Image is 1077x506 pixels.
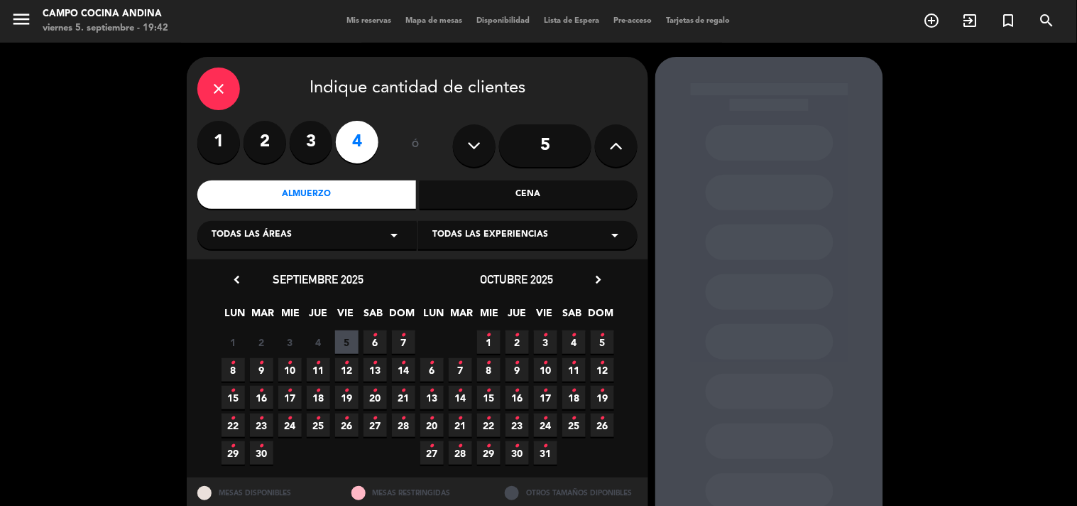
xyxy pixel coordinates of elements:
i: exit_to_app [962,12,979,29]
i: • [259,352,264,375]
i: chevron_left [229,272,244,287]
span: 22 [222,414,245,437]
span: Mapa de mesas [398,17,469,25]
i: • [316,407,321,430]
i: • [373,379,378,402]
span: octubre 2025 [481,272,554,286]
span: Mis reservas [339,17,398,25]
span: 6 [420,358,444,382]
i: close [210,80,227,97]
span: 2 [505,330,529,354]
span: 13 [363,358,387,382]
span: 14 [392,358,415,382]
i: • [401,324,406,347]
span: 30 [505,441,529,465]
i: • [543,435,548,458]
i: • [231,407,236,430]
i: • [486,435,491,458]
span: Pre-acceso [606,17,659,25]
span: 20 [420,414,444,437]
i: • [486,324,491,347]
i: add_circle_outline [924,12,941,29]
span: septiembre 2025 [273,272,363,286]
span: VIE [334,305,358,328]
i: • [600,407,605,430]
i: • [430,407,434,430]
div: Campo Cocina Andina [43,7,168,21]
span: 14 [449,386,472,409]
span: 12 [591,358,614,382]
i: • [543,352,548,375]
label: 3 [290,121,332,163]
span: 11 [562,358,586,382]
span: JUE [505,305,529,328]
label: 2 [244,121,286,163]
span: 5 [591,330,614,354]
span: 5 [335,330,359,354]
i: • [401,379,406,402]
span: MAR [450,305,474,328]
i: • [458,407,463,430]
span: 27 [363,414,387,437]
i: • [515,435,520,458]
span: SAB [561,305,584,328]
span: 1 [222,330,245,354]
i: • [543,407,548,430]
span: Disponibilidad [469,17,537,25]
i: • [344,379,349,402]
span: 16 [250,386,273,409]
i: • [515,407,520,430]
span: MIE [478,305,501,328]
span: 20 [363,386,387,409]
i: • [572,407,576,430]
i: • [600,379,605,402]
span: 26 [591,414,614,437]
span: LUN [224,305,247,328]
i: arrow_drop_down [606,227,623,244]
i: • [430,435,434,458]
i: search [1039,12,1056,29]
i: • [344,352,349,375]
span: 16 [505,386,529,409]
i: • [373,324,378,347]
i: • [600,324,605,347]
i: • [231,435,236,458]
span: DOM [589,305,612,328]
div: Almuerzo [197,181,416,209]
span: 24 [278,414,302,437]
i: • [486,379,491,402]
span: 30 [250,441,273,465]
span: Tarjetas de regalo [659,17,738,25]
i: • [288,352,293,375]
div: Cena [420,181,638,209]
span: 23 [250,414,273,437]
span: 28 [449,441,472,465]
span: 24 [534,414,557,437]
i: • [486,407,491,430]
span: JUE [307,305,330,328]
span: 8 [477,358,501,382]
span: 10 [278,358,302,382]
span: 6 [363,330,387,354]
div: viernes 5. septiembre - 19:42 [43,21,168,36]
i: • [543,379,548,402]
i: • [373,352,378,375]
div: ó [393,121,439,171]
span: MIE [279,305,302,328]
i: arrow_drop_down [386,227,403,244]
i: • [401,352,406,375]
span: DOM [390,305,413,328]
i: • [316,379,321,402]
i: • [344,407,349,430]
span: 7 [449,358,472,382]
span: 17 [278,386,302,409]
i: • [486,352,491,375]
span: 13 [420,386,444,409]
span: 12 [335,358,359,382]
span: 15 [477,386,501,409]
i: menu [11,9,32,30]
i: • [373,407,378,430]
i: turned_in_not [1000,12,1017,29]
i: • [572,352,576,375]
span: 18 [307,386,330,409]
